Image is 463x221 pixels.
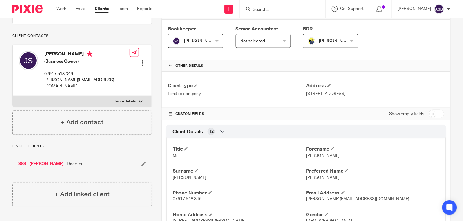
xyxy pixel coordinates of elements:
a: S83 - [PERSON_NAME] [18,161,64,167]
h4: Phone Number [173,190,306,196]
img: svg%3E [173,37,180,45]
a: Reports [137,6,152,12]
h4: Email Address [306,190,439,196]
img: svg%3E [19,51,38,70]
h4: Preferred Name [306,168,439,174]
img: Pixie [12,5,43,13]
h4: [PERSON_NAME] [44,51,130,59]
input: Search [252,7,307,13]
span: 07917 518 346 [173,197,201,201]
span: [PERSON_NAME] [173,176,206,180]
h4: CUSTOM FIELDS [168,112,306,116]
h5: (Business Owner) [44,59,130,65]
h4: Forename [306,146,439,152]
p: [PERSON_NAME] [398,6,431,12]
span: BDR [303,27,313,31]
span: Client Details [172,129,203,135]
p: Client contacts [12,34,152,38]
span: [PERSON_NAME] [306,154,340,158]
h4: Surname [173,168,306,174]
p: Linked clients [12,144,152,149]
span: [PERSON_NAME] [184,39,218,43]
h4: Address [306,83,444,89]
i: Primary [87,51,93,57]
span: Not selected [241,39,265,43]
p: 07917 518 346 [44,71,130,77]
p: More details [115,99,136,104]
img: svg%3E [434,4,444,14]
span: Mr [173,154,178,158]
p: Limited company [168,91,306,97]
span: Get Support [340,7,364,11]
span: Director [67,161,83,167]
span: [PERSON_NAME] [319,39,353,43]
a: Email [75,6,85,12]
span: 12 [209,129,214,135]
h4: + Add linked client [55,190,110,199]
p: [PERSON_NAME][EMAIL_ADDRESS][DOMAIN_NAME] [44,77,130,90]
a: Work [56,6,66,12]
span: [PERSON_NAME][EMAIL_ADDRESS][DOMAIN_NAME] [306,197,409,201]
img: Dennis-Starbridge.jpg [308,37,315,45]
p: [STREET_ADDRESS] [306,91,444,97]
h4: + Add contact [61,118,103,127]
span: Other details [175,63,203,68]
h4: Client type [168,83,306,89]
h4: Title [173,146,306,152]
h4: Gender [306,212,439,218]
h4: Home Address [173,212,306,218]
a: Team [118,6,128,12]
span: Bookkeeper [168,27,196,31]
a: Clients [95,6,109,12]
span: [PERSON_NAME] [306,176,340,180]
label: Show empty fields [389,111,425,117]
span: Senior Accountant [236,27,278,31]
